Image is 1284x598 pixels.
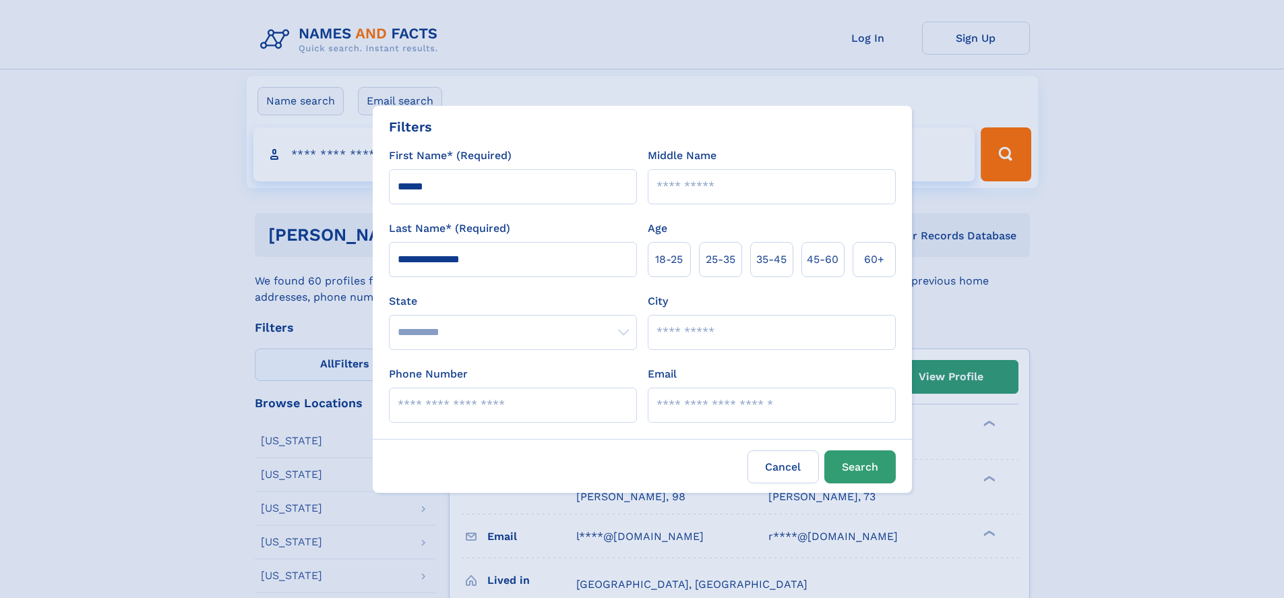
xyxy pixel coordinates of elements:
label: Middle Name [648,148,716,164]
label: Last Name* (Required) [389,220,510,237]
div: Filters [389,117,432,137]
label: City [648,293,668,309]
label: State [389,293,637,309]
span: 60+ [864,251,884,268]
button: Search [824,450,896,483]
span: 18‑25 [655,251,683,268]
label: First Name* (Required) [389,148,512,164]
label: Email [648,366,677,382]
label: Cancel [747,450,819,483]
span: 25‑35 [706,251,735,268]
label: Age [648,220,667,237]
span: 35‑45 [756,251,787,268]
span: 45‑60 [807,251,838,268]
label: Phone Number [389,366,468,382]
